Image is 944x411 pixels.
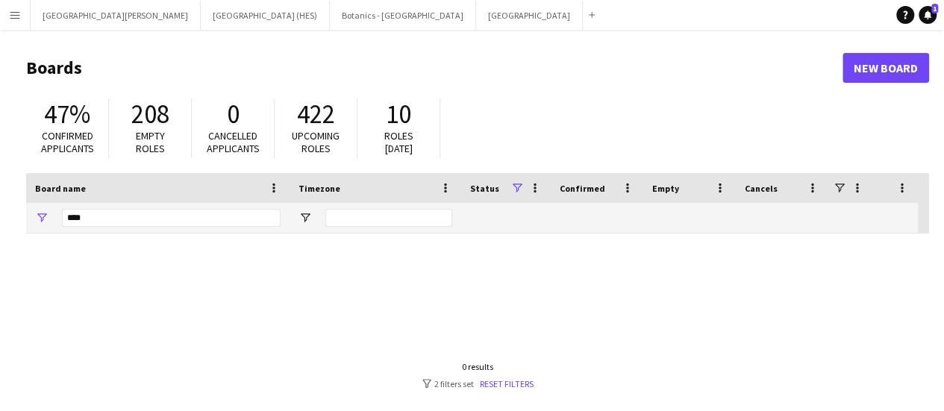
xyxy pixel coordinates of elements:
[386,98,411,131] span: 10
[298,183,340,194] span: Timezone
[470,183,499,194] span: Status
[207,129,260,155] span: Cancelled applicants
[422,361,534,372] div: 0 results
[931,4,938,13] span: 1
[745,183,778,194] span: Cancels
[44,98,90,131] span: 47%
[31,1,201,30] button: [GEOGRAPHIC_DATA][PERSON_NAME]
[422,378,534,389] div: 2 filters set
[919,6,937,24] a: 1
[201,1,330,30] button: [GEOGRAPHIC_DATA] (HES)
[384,129,413,155] span: Roles [DATE]
[298,211,312,225] button: Open Filter Menu
[41,129,94,155] span: Confirmed applicants
[292,129,340,155] span: Upcoming roles
[480,378,534,389] a: Reset filters
[35,183,86,194] span: Board name
[325,209,452,227] input: Timezone Filter Input
[35,211,49,225] button: Open Filter Menu
[843,53,929,83] a: New Board
[26,57,843,79] h1: Boards
[297,98,335,131] span: 422
[62,209,281,227] input: Board name Filter Input
[560,183,605,194] span: Confirmed
[652,183,679,194] span: Empty
[227,98,240,131] span: 0
[136,129,165,155] span: Empty roles
[476,1,583,30] button: [GEOGRAPHIC_DATA]
[131,98,169,131] span: 208
[330,1,476,30] button: Botanics - [GEOGRAPHIC_DATA]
